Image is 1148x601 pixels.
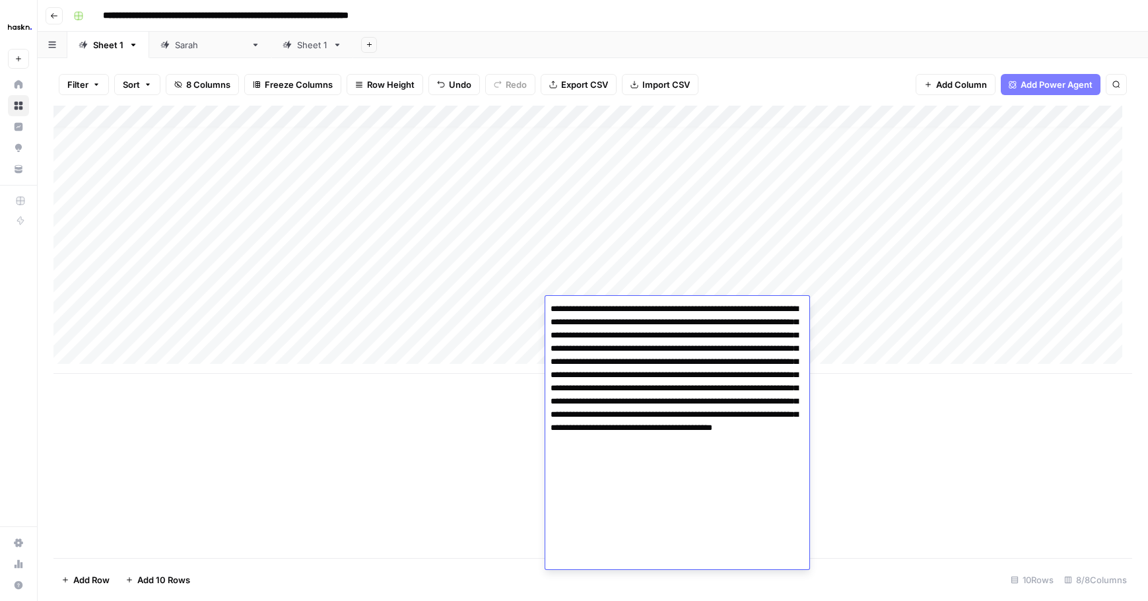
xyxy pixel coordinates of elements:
button: 8 Columns [166,74,239,95]
button: Add 10 Rows [118,569,198,590]
div: [PERSON_NAME] [175,38,246,52]
button: Add Power Agent [1001,74,1100,95]
button: Import CSV [622,74,698,95]
button: Export CSV [541,74,617,95]
a: Sheet 1 [67,32,149,58]
div: Sheet 1 [297,38,327,52]
span: Import CSV [642,78,690,91]
button: Help + Support [8,575,29,596]
button: Sort [114,74,160,95]
div: 8/8 Columns [1059,569,1132,590]
button: Filter [59,74,109,95]
span: Add 10 Rows [137,573,190,586]
img: Haskn Logo [8,15,32,39]
a: Usage [8,553,29,575]
a: Opportunities [8,137,29,159]
div: Sheet 1 [93,38,123,52]
button: Add Column [916,74,996,95]
span: Row Height [367,78,415,91]
a: Browse [8,95,29,116]
a: Home [8,74,29,95]
button: Undo [428,74,480,95]
a: Your Data [8,159,29,180]
button: Row Height [347,74,423,95]
span: 8 Columns [186,78,230,91]
span: Freeze Columns [265,78,333,91]
span: Undo [449,78,471,91]
span: Filter [67,78,88,91]
a: [PERSON_NAME] [149,32,271,58]
span: Sort [123,78,140,91]
button: Add Row [53,569,118,590]
span: Add Power Agent [1021,78,1093,91]
a: Settings [8,532,29,553]
a: Insights [8,116,29,137]
a: Sheet 1 [271,32,353,58]
button: Freeze Columns [244,74,341,95]
span: Add Row [73,573,110,586]
div: 10 Rows [1005,569,1059,590]
button: Workspace: Haskn [8,11,29,44]
span: Redo [506,78,527,91]
button: Redo [485,74,535,95]
span: Export CSV [561,78,608,91]
span: Add Column [936,78,987,91]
